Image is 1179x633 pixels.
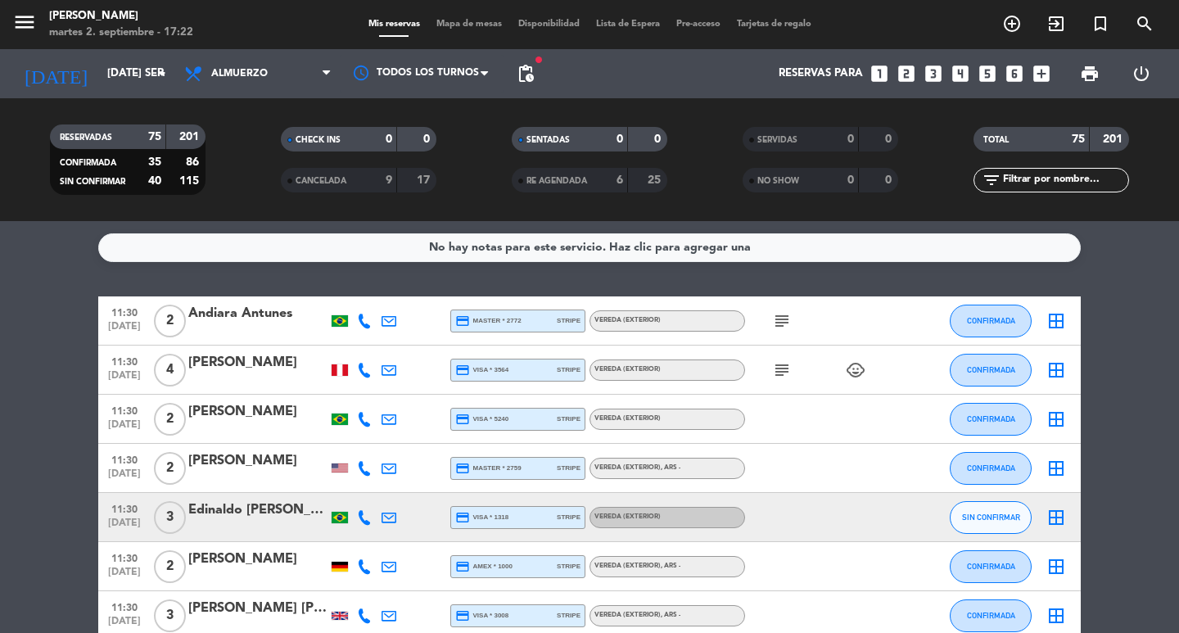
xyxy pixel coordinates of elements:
span: NO SHOW [757,177,799,185]
i: add_box [1031,63,1052,84]
span: fiber_manual_record [534,55,544,65]
span: print [1080,64,1100,84]
span: SIN CONFIRMAR [962,513,1020,522]
span: stripe [557,463,580,473]
span: CONFIRMADA [967,414,1015,423]
strong: 86 [186,156,202,168]
span: CONFIRMADA [967,611,1015,620]
i: credit_card [455,461,470,476]
button: CONFIRMADA [950,354,1032,387]
span: visa * 5240 [455,412,508,427]
span: 11:30 [104,400,145,419]
div: Andiara Antunes [188,303,327,324]
i: arrow_drop_down [152,64,172,84]
i: child_care [846,360,865,380]
span: Vereda (EXTERIOR) [594,513,661,520]
strong: 0 [847,133,854,145]
span: 11:30 [104,302,145,321]
span: stripe [557,414,580,424]
button: CONFIRMADA [950,403,1032,436]
span: Reservas para [779,67,863,80]
strong: 0 [617,133,623,145]
button: CONFIRMADA [950,452,1032,485]
span: visa * 3564 [455,363,508,378]
i: border_all [1046,606,1066,626]
span: SENTADAS [526,136,570,144]
i: border_all [1046,459,1066,478]
i: exit_to_app [1046,14,1066,34]
span: 11:30 [104,597,145,616]
span: Disponibilidad [510,20,588,29]
i: power_settings_new [1132,64,1151,84]
span: visa * 1318 [455,510,508,525]
span: 2 [154,305,186,337]
span: stripe [557,512,580,522]
span: 11:30 [104,450,145,468]
span: Vereda (EXTERIOR) [594,563,680,569]
i: looks_one [869,63,890,84]
i: credit_card [455,363,470,378]
span: , ARS - [661,563,680,569]
span: [DATE] [104,468,145,487]
span: Almuerzo [211,68,268,79]
span: 3 [154,599,186,632]
i: looks_two [896,63,917,84]
span: Vereda (EXTERIOR) [594,612,680,618]
i: border_all [1046,360,1066,380]
span: 11:30 [104,548,145,567]
span: CONFIRMADA [60,159,116,167]
span: amex * 1000 [455,559,513,574]
span: stripe [557,610,580,621]
span: RESERVADAS [60,133,112,142]
i: credit_card [455,412,470,427]
i: border_all [1046,311,1066,331]
i: add_circle_outline [1002,14,1022,34]
strong: 35 [148,156,161,168]
button: CONFIRMADA [950,599,1032,632]
strong: 0 [386,133,392,145]
strong: 201 [1103,133,1126,145]
div: [PERSON_NAME] [188,450,327,472]
span: Vereda (EXTERIOR) [594,317,661,323]
strong: 6 [617,174,623,186]
span: , ARS - [661,464,680,471]
span: 2 [154,403,186,436]
span: CANCELADA [296,177,346,185]
div: [PERSON_NAME] [PERSON_NAME] [188,598,327,619]
i: border_all [1046,508,1066,527]
strong: 0 [423,133,433,145]
strong: 0 [654,133,664,145]
i: credit_card [455,559,470,574]
span: Mapa de mesas [428,20,510,29]
span: Mis reservas [360,20,428,29]
div: martes 2. septiembre - 17:22 [49,25,193,41]
strong: 0 [885,174,895,186]
div: [PERSON_NAME] [188,401,327,423]
span: 3 [154,501,186,534]
i: subject [772,360,792,380]
span: CONFIRMADA [967,365,1015,374]
i: looks_3 [923,63,944,84]
div: [PERSON_NAME] [188,352,327,373]
strong: 75 [1072,133,1085,145]
span: CONFIRMADA [967,316,1015,325]
span: master * 2759 [455,461,522,476]
span: stripe [557,561,580,572]
strong: 40 [148,175,161,187]
button: SIN CONFIRMAR [950,501,1032,534]
strong: 0 [847,174,854,186]
div: [PERSON_NAME] [188,549,327,570]
input: Filtrar por nombre... [1001,171,1128,189]
i: border_all [1046,409,1066,429]
span: 4 [154,354,186,387]
span: [DATE] [104,567,145,586]
span: stripe [557,315,580,326]
span: SERVIDAS [757,136,797,144]
i: subject [772,311,792,331]
span: 11:30 [104,499,145,518]
i: turned_in_not [1091,14,1110,34]
button: CONFIRMADA [950,550,1032,583]
i: looks_4 [950,63,971,84]
span: Lista de Espera [588,20,668,29]
strong: 25 [648,174,664,186]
